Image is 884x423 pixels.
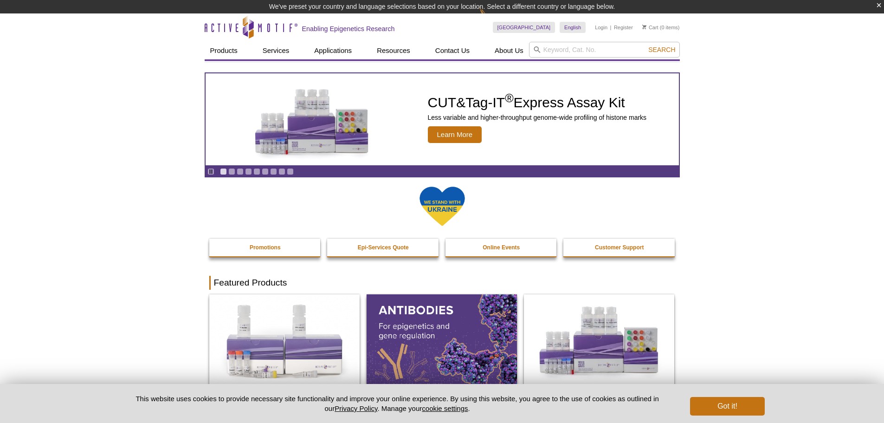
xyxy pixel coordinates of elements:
[335,404,377,412] a: Privacy Policy
[642,22,680,33] li: (0 items)
[327,239,439,256] a: Epi-Services Quote
[262,168,269,175] a: Go to slide 6
[422,404,468,412] button: cookie settings
[235,68,388,170] img: CUT&Tag-IT Express Assay Kit
[371,42,416,59] a: Resources
[278,168,285,175] a: Go to slide 8
[309,42,357,59] a: Applications
[250,244,281,251] strong: Promotions
[270,168,277,175] a: Go to slide 7
[489,42,529,59] a: About Us
[253,168,260,175] a: Go to slide 5
[206,73,679,165] article: CUT&Tag-IT Express Assay Kit
[642,25,646,29] img: Your Cart
[483,244,520,251] strong: Online Events
[206,73,679,165] a: CUT&Tag-IT Express Assay Kit CUT&Tag-IT®Express Assay Kit Less variable and higher-throughput gen...
[563,239,676,256] a: Customer Support
[209,276,675,290] h2: Featured Products
[595,244,644,251] strong: Customer Support
[419,186,465,227] img: We Stand With Ukraine
[560,22,586,33] a: English
[529,42,680,58] input: Keyword, Cat. No.
[209,294,360,385] img: DNA Library Prep Kit for Illumina
[430,42,475,59] a: Contact Us
[237,168,244,175] a: Go to slide 3
[428,96,647,110] h2: CUT&Tag-IT Express Assay Kit
[257,42,295,59] a: Services
[428,113,647,122] p: Less variable and higher-throughput genome-wide profiling of histone marks
[428,126,482,143] span: Learn More
[120,394,675,413] p: This website uses cookies to provide necessary site functionality and improve your online experie...
[287,168,294,175] a: Go to slide 9
[645,46,678,54] button: Search
[614,24,633,31] a: Register
[690,397,764,416] button: Got it!
[367,294,517,385] img: All Antibodies
[493,22,555,33] a: [GEOGRAPHIC_DATA]
[445,239,558,256] a: Online Events
[524,294,674,385] img: CUT&Tag-IT® Express Assay Kit
[220,168,227,175] a: Go to slide 1
[642,24,658,31] a: Cart
[610,22,612,33] li: |
[245,168,252,175] a: Go to slide 4
[479,7,504,29] img: Change Here
[595,24,607,31] a: Login
[358,244,409,251] strong: Epi-Services Quote
[207,168,214,175] a: Toggle autoplay
[302,25,395,33] h2: Enabling Epigenetics Research
[228,168,235,175] a: Go to slide 2
[648,46,675,53] span: Search
[205,42,243,59] a: Products
[209,239,322,256] a: Promotions
[505,91,513,104] sup: ®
